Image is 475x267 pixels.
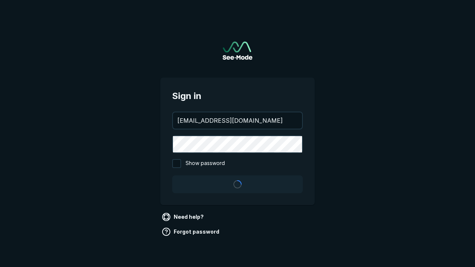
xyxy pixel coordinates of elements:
input: your@email.com [173,112,302,129]
a: Go to sign in [223,42,252,60]
img: See-Mode Logo [223,42,252,60]
a: Forgot password [160,226,222,238]
a: Need help? [160,211,207,223]
span: Sign in [172,89,303,103]
span: Show password [186,159,225,168]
